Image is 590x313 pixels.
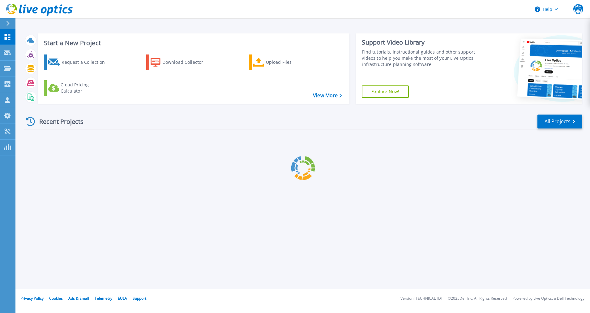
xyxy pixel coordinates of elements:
[61,82,110,94] div: Cloud Pricing Calculator
[20,296,44,301] a: Privacy Policy
[62,56,111,68] div: Request a Collection
[448,297,507,301] li: © 2025 Dell Inc. All Rights Reserved
[266,56,315,68] div: Upload Files
[362,49,477,67] div: Find tutorials, instructional guides and other support videos to help you make the most of your L...
[362,38,477,46] div: Support Video Library
[537,115,582,128] a: All Projects
[118,296,127,301] a: EULA
[512,297,584,301] li: Powered by Live Optics, a Dell Technology
[68,296,89,301] a: Ads & Email
[44,80,113,96] a: Cloud Pricing Calculator
[44,40,342,46] h3: Start a New Project
[133,296,146,301] a: Support
[44,54,113,70] a: Request a Collection
[573,4,583,14] span: PEMM
[95,296,112,301] a: Telemetry
[313,93,342,98] a: View More
[146,54,215,70] a: Download Collector
[400,297,442,301] li: Version: [TECHNICAL_ID]
[24,114,92,129] div: Recent Projects
[362,85,409,98] a: Explore Now!
[49,296,63,301] a: Cookies
[249,54,318,70] a: Upload Files
[162,56,212,68] div: Download Collector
